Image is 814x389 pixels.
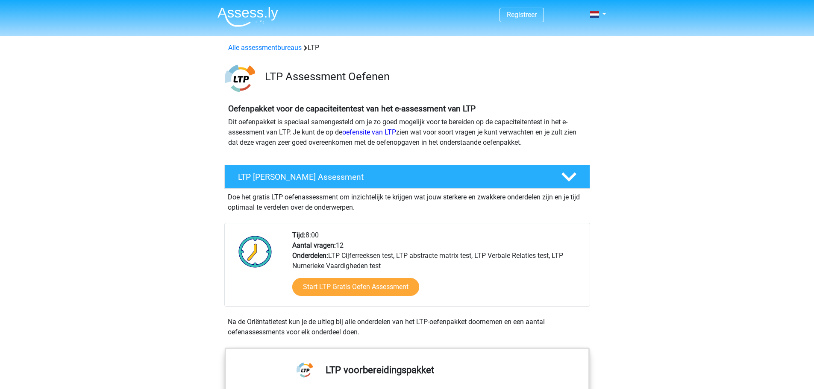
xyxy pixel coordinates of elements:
a: oefensite van LTP [342,128,396,136]
b: Oefenpakket voor de capaciteitentest van het e-assessment van LTP [228,104,476,114]
div: Na de Oriëntatietest kun je de uitleg bij alle onderdelen van het LTP-oefenpakket doornemen en ee... [224,317,590,337]
img: Klok [234,230,277,273]
div: Doe het gratis LTP oefenassessment om inzichtelijk te krijgen wat jouw sterkere en zwakkere onder... [224,189,590,213]
p: Dit oefenpakket is speciaal samengesteld om je zo goed mogelijk voor te bereiden op de capaciteit... [228,117,586,148]
img: Assessly [217,7,278,27]
h3: LTP Assessment Oefenen [265,70,583,83]
b: Tijd: [292,231,306,239]
b: Aantal vragen: [292,241,336,249]
a: Alle assessmentbureaus [228,44,302,52]
a: Registreer [507,11,537,19]
h4: LTP [PERSON_NAME] Assessment [238,172,547,182]
b: Onderdelen: [292,252,328,260]
a: LTP [PERSON_NAME] Assessment [221,165,594,189]
a: Start LTP Gratis Oefen Assessment [292,278,419,296]
div: 8:00 12 LTP Cijferreeksen test, LTP abstracte matrix test, LTP Verbale Relaties test, LTP Numerie... [286,230,589,306]
img: ltp.png [225,63,255,94]
div: LTP [225,43,590,53]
